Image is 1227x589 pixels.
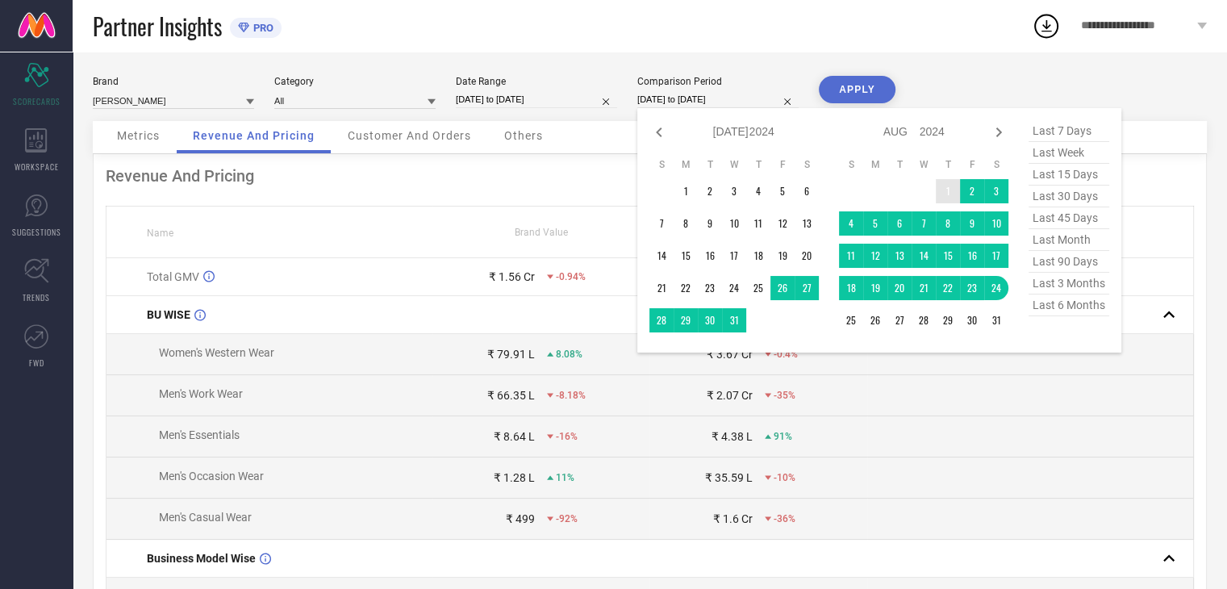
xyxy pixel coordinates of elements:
[746,179,770,203] td: Thu Jul 04 2024
[487,389,535,402] div: ₹ 66.35 L
[887,158,912,171] th: Tuesday
[159,511,252,524] span: Men's Casual Wear
[887,308,912,332] td: Tue Aug 27 2024
[887,276,912,300] td: Tue Aug 20 2024
[795,276,819,300] td: Sat Jul 27 2024
[936,179,960,203] td: Thu Aug 01 2024
[960,244,984,268] td: Fri Aug 16 2024
[839,244,863,268] td: Sun Aug 11 2024
[936,276,960,300] td: Thu Aug 22 2024
[159,387,243,400] span: Men's Work Wear
[863,276,887,300] td: Mon Aug 19 2024
[556,472,574,483] span: 11%
[960,211,984,236] td: Fri Aug 09 2024
[722,308,746,332] td: Wed Jul 31 2024
[984,158,1008,171] th: Saturday
[863,308,887,332] td: Mon Aug 26 2024
[556,513,578,524] span: -92%
[707,348,753,361] div: ₹ 3.67 Cr
[722,179,746,203] td: Wed Jul 03 2024
[674,244,698,268] td: Mon Jul 15 2024
[1029,229,1109,251] span: last month
[984,308,1008,332] td: Sat Aug 31 2024
[722,211,746,236] td: Wed Jul 10 2024
[674,179,698,203] td: Mon Jul 01 2024
[912,308,936,332] td: Wed Aug 28 2024
[494,471,535,484] div: ₹ 1.28 L
[494,430,535,443] div: ₹ 8.64 L
[506,512,535,525] div: ₹ 499
[249,22,273,34] span: PRO
[674,308,698,332] td: Mon Jul 29 2024
[698,158,722,171] th: Tuesday
[863,158,887,171] th: Monday
[1029,164,1109,186] span: last 15 days
[795,244,819,268] td: Sat Jul 20 2024
[960,308,984,332] td: Fri Aug 30 2024
[649,276,674,300] td: Sun Jul 21 2024
[1029,142,1109,164] span: last week
[698,244,722,268] td: Tue Jul 16 2024
[15,161,59,173] span: WORKSPACE
[819,76,895,103] button: APPLY
[698,276,722,300] td: Tue Jul 23 2024
[795,179,819,203] td: Sat Jul 06 2024
[117,129,160,142] span: Metrics
[556,349,582,360] span: 8.08%
[159,346,274,359] span: Women's Western Wear
[274,76,436,87] div: Category
[912,244,936,268] td: Wed Aug 14 2024
[556,271,586,282] span: -0.94%
[504,129,543,142] span: Others
[147,552,256,565] span: Business Model Wise
[649,244,674,268] td: Sun Jul 14 2024
[637,91,799,108] input: Select comparison period
[93,76,254,87] div: Brand
[722,244,746,268] td: Wed Jul 17 2024
[487,348,535,361] div: ₹ 79.91 L
[649,123,669,142] div: Previous month
[984,244,1008,268] td: Sat Aug 17 2024
[698,179,722,203] td: Tue Jul 02 2024
[839,211,863,236] td: Sun Aug 04 2024
[159,470,264,482] span: Men's Occasion Wear
[1029,251,1109,273] span: last 90 days
[839,158,863,171] th: Sunday
[936,158,960,171] th: Thursday
[887,244,912,268] td: Tue Aug 13 2024
[713,512,753,525] div: ₹ 1.6 Cr
[556,431,578,442] span: -16%
[23,291,50,303] span: TRENDS
[159,428,240,441] span: Men's Essentials
[1029,186,1109,207] span: last 30 days
[1032,11,1061,40] div: Open download list
[1029,207,1109,229] span: last 45 days
[147,308,190,321] span: BU WISE
[515,227,568,238] span: Brand Value
[774,513,795,524] span: -36%
[1029,120,1109,142] span: last 7 days
[93,10,222,43] span: Partner Insights
[13,95,61,107] span: SCORECARDS
[839,276,863,300] td: Sun Aug 18 2024
[649,211,674,236] td: Sun Jul 07 2024
[863,244,887,268] td: Mon Aug 12 2024
[984,211,1008,236] td: Sat Aug 10 2024
[698,211,722,236] td: Tue Jul 09 2024
[887,211,912,236] td: Tue Aug 06 2024
[456,91,617,108] input: Select date range
[960,276,984,300] td: Fri Aug 23 2024
[770,211,795,236] td: Fri Jul 12 2024
[722,158,746,171] th: Wednesday
[193,129,315,142] span: Revenue And Pricing
[960,158,984,171] th: Friday
[774,349,798,360] span: -0.4%
[770,276,795,300] td: Fri Jul 26 2024
[774,390,795,401] span: -35%
[936,244,960,268] td: Thu Aug 15 2024
[746,244,770,268] td: Thu Jul 18 2024
[348,129,471,142] span: Customer And Orders
[795,211,819,236] td: Sat Jul 13 2024
[705,471,753,484] div: ₹ 35.59 L
[770,158,795,171] th: Friday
